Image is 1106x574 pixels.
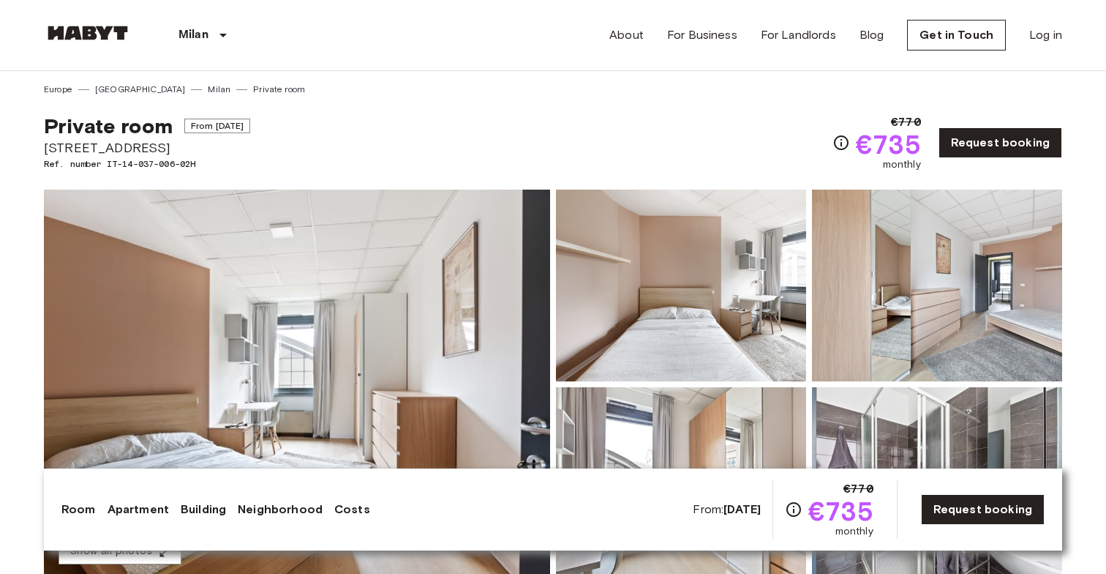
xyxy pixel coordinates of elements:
span: Ref. number IT-14-037-006-02H [44,157,250,171]
a: Log in [1029,26,1062,44]
button: Show all photos [59,538,181,565]
span: €735 [808,498,873,524]
a: Blog [859,26,884,44]
a: Request booking [921,494,1045,525]
a: Room [61,501,96,518]
span: From: [693,502,761,518]
a: Neighborhood [238,501,323,518]
span: monthly [835,524,873,539]
a: Private room [253,83,305,96]
span: €770 [891,113,921,131]
img: Habyt [44,26,132,40]
a: About [609,26,644,44]
span: [STREET_ADDRESS] [44,138,250,157]
a: For Business [667,26,737,44]
span: €735 [856,131,921,157]
span: Private room [44,113,173,138]
span: €770 [843,480,873,498]
a: Costs [334,501,370,518]
a: Apartment [108,501,169,518]
a: Milan [208,83,230,96]
a: [GEOGRAPHIC_DATA] [95,83,186,96]
svg: Check cost overview for full price breakdown. Please note that discounts apply to new joiners onl... [832,134,850,152]
p: Milan [178,26,208,44]
span: monthly [883,157,921,172]
a: Get in Touch [907,20,1006,51]
img: Picture of unit IT-14-037-006-02H [556,190,806,381]
a: For Landlords [761,26,836,44]
a: Building [181,501,226,518]
svg: Check cost overview for full price breakdown. Please note that discounts apply to new joiners onl... [785,501,802,518]
a: Europe [44,83,72,96]
img: Picture of unit IT-14-037-006-02H [812,190,1062,381]
b: [DATE] [723,502,761,516]
span: From [DATE] [184,119,251,133]
a: Request booking [938,127,1062,158]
